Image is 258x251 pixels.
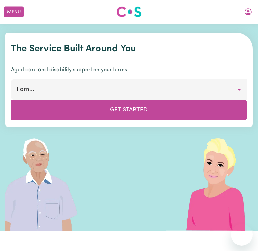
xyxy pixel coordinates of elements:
button: Get Started [11,100,247,120]
h1: The Service Built Around You [11,43,247,55]
p: Aged care and disability support on your terms [11,66,247,74]
button: My Account [241,6,255,18]
button: Menu [4,7,24,17]
a: Careseekers logo [116,4,142,20]
iframe: Button to launch messaging window [231,224,253,246]
button: I am... [11,79,247,100]
img: Careseekers logo [116,6,142,18]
